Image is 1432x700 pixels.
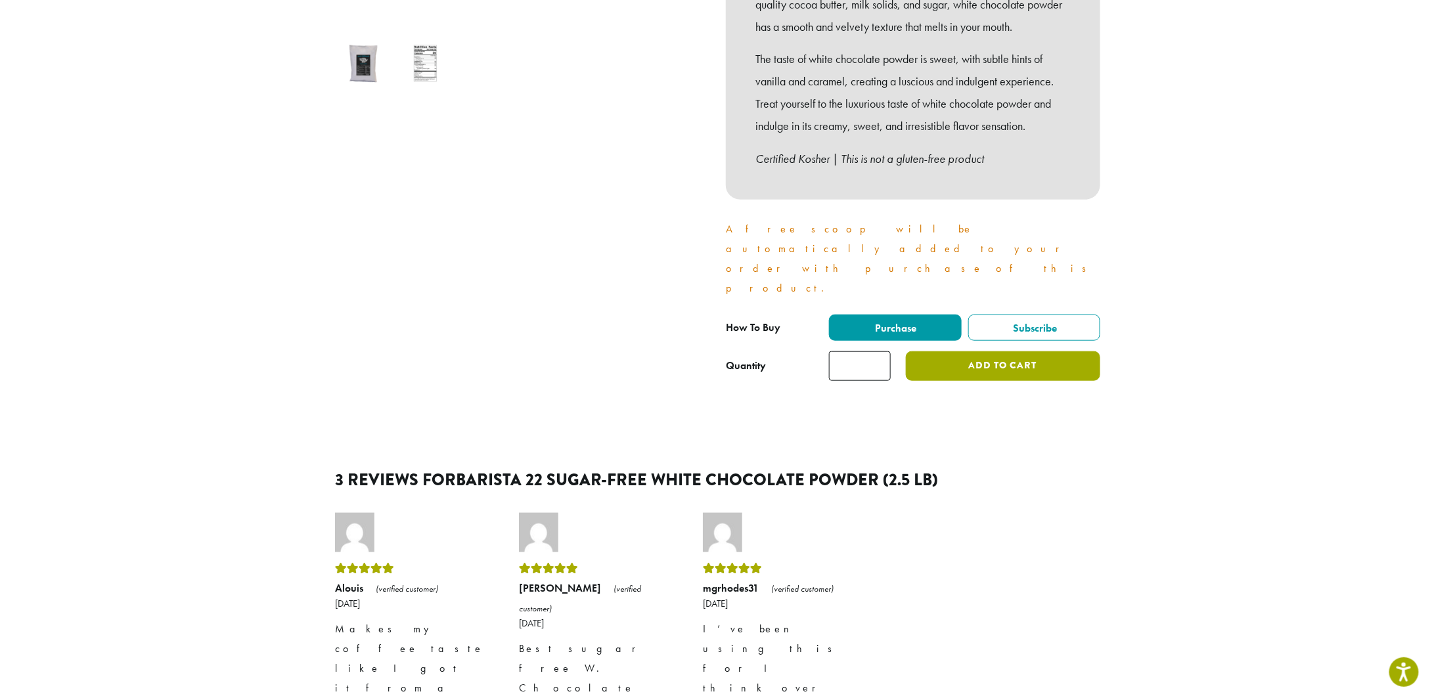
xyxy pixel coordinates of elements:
strong: [PERSON_NAME] [519,581,601,595]
em: (verified customer) [376,583,438,594]
img: Barista 22 Sugar Free White Chocolate Powder [337,37,389,89]
time: [DATE] [703,598,854,609]
span: Subscribe [1011,321,1057,335]
img: Barista 22 Sugar-Free White Chocolate Powder (2.5 lb) - Image 2 [399,37,451,89]
div: Rated 5 out of 5 [703,559,854,579]
p: The taste of white chocolate powder is sweet, with subtle hints of vanilla and caramel, creating ... [755,48,1071,137]
time: [DATE] [335,598,486,609]
p: Best sugar free W. Chocolate [519,639,670,698]
span: Barista 22 Sugar-Free White Chocolate Powder (2.5 lb) [456,468,938,492]
em: (verified customer) [771,583,834,594]
em: Certified Kosher | This is not a gluten-free product [755,151,984,166]
em: (verified customer) [519,583,641,614]
a: A free scoop will be automatically added to your order with purchase of this product. [726,222,1095,295]
span: Purchase [874,321,917,335]
button: Add to cart [906,351,1100,381]
time: [DATE] [519,618,670,628]
div: Rated 5 out of 5 [519,559,670,579]
span: How To Buy [726,320,780,334]
div: Quantity [726,358,766,374]
div: Rated 5 out of 5 [335,559,486,579]
h2: 3 reviews for [335,470,1097,490]
strong: Alouis [335,581,363,595]
input: Product quantity [829,351,891,381]
strong: mgrhodes31 [703,581,759,595]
